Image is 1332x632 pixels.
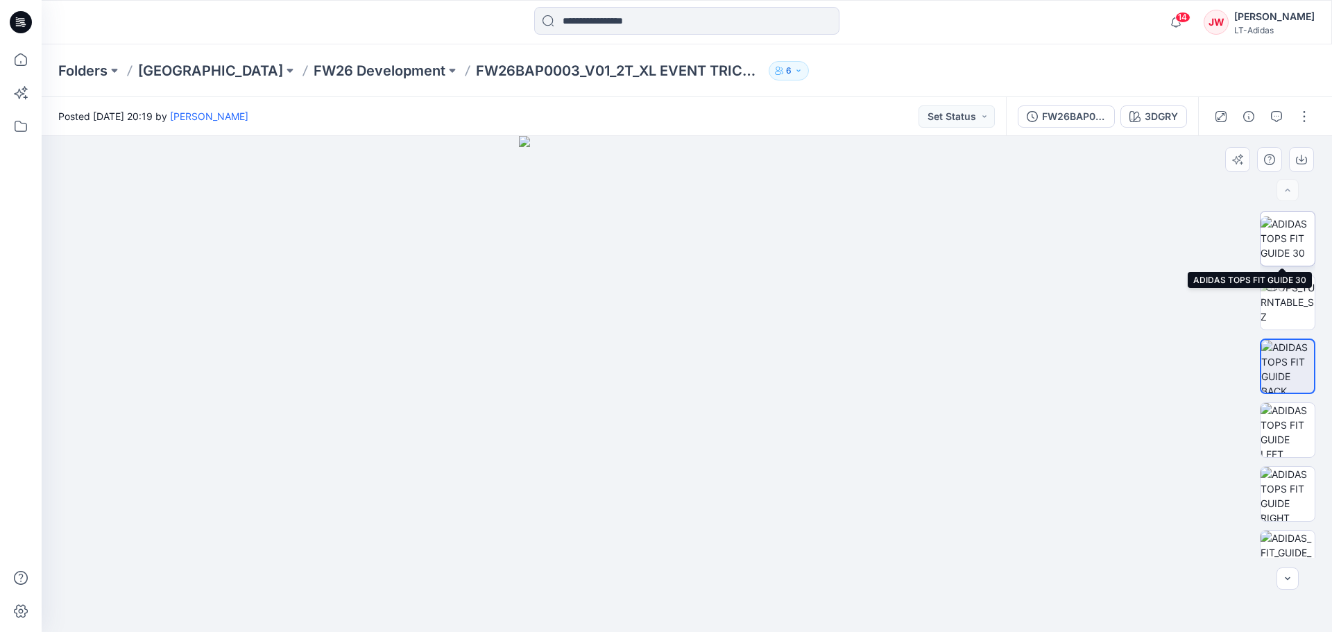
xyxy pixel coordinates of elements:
[1261,403,1315,457] img: ADIDAS TOPS FIT GUIDE LEFT
[1175,12,1190,23] span: 14
[1042,109,1106,124] div: FW26BAP0003_V01_2T_XL EVENT TRICOT JKT 26
[1261,280,1315,324] img: TOPS_TURNTABLE_SZ
[1120,105,1187,128] button: 3DGRY
[1145,109,1178,124] div: 3DGRY
[519,136,854,632] img: eyJhbGciOiJIUzI1NiIsImtpZCI6IjAiLCJzbHQiOiJzZXMiLCJ0eXAiOiJKV1QifQ.eyJkYXRhIjp7InR5cGUiOiJzdG9yYW...
[58,109,248,123] span: Posted [DATE] 20:19 by
[170,110,248,122] a: [PERSON_NAME]
[1261,216,1315,260] img: ADIDAS TOPS FIT GUIDE 30
[1018,105,1115,128] button: FW26BAP0003_V01_2T_XL EVENT TRICOT JKT 26
[1261,531,1315,585] img: ADIDAS_FIT_GUIDE_TOPS_FLASH
[1261,467,1315,521] img: ADIDAS TOPS FIT GUIDE RIGHT
[476,61,763,80] p: FW26BAP0003_V01_2T_XL EVENT TRICOT JKT 26
[1234,25,1315,35] div: LT-Adidas
[1238,105,1260,128] button: Details
[314,61,445,80] a: FW26 Development
[769,61,809,80] button: 6
[1234,8,1315,25] div: [PERSON_NAME]
[786,63,792,78] p: 6
[1261,340,1314,393] img: ADIDAS TOPS FIT GUIDE BACK
[1204,10,1229,35] div: JW
[58,61,108,80] a: Folders
[138,61,283,80] a: [GEOGRAPHIC_DATA]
